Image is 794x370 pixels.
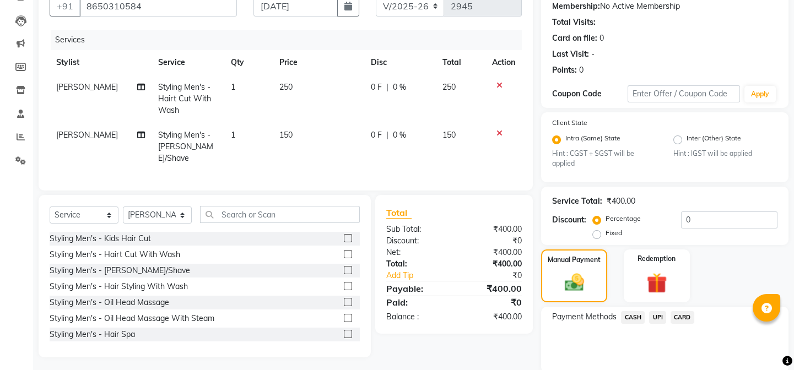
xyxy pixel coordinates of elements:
[50,50,152,75] th: Stylist
[467,270,530,281] div: ₹0
[50,233,151,244] div: Styling Men's - Kids Hair Cut
[454,296,530,309] div: ₹0
[442,130,456,140] span: 150
[386,207,412,219] span: Total
[454,258,530,270] div: ₹400.00
[687,133,741,146] label: Inter (Other) State
[56,82,118,92] span: [PERSON_NAME]
[485,50,522,75] th: Action
[378,311,454,323] div: Balance :
[607,195,635,207] div: ₹400.00
[640,270,673,296] img: _gift.svg
[50,329,135,340] div: Styling Men's - Hair Spa
[51,30,530,50] div: Services
[279,82,293,92] span: 250
[552,118,587,128] label: Client State
[378,270,467,281] a: Add Tip
[152,50,224,75] th: Service
[552,64,577,76] div: Points:
[606,228,622,238] label: Fixed
[378,224,454,235] div: Sub Total:
[591,48,595,60] div: -
[436,50,485,75] th: Total
[378,235,454,247] div: Discount:
[50,249,180,260] div: Styling Men's - Hairt Cut With Wash
[50,313,214,324] div: Styling Men's - Oil Head Massage With Steam
[552,214,586,226] div: Discount:
[371,81,382,93] span: 0 F
[552,1,777,12] div: No Active Membership
[638,254,676,264] label: Redemption
[50,297,169,308] div: Styling Men's - Oil Head Massage
[552,17,596,28] div: Total Visits:
[378,296,454,309] div: Paid:
[158,82,211,115] span: Styling Men's - Hairt Cut With Wash
[224,50,273,75] th: Qty
[552,195,602,207] div: Service Total:
[386,129,388,141] span: |
[606,214,641,224] label: Percentage
[673,149,777,159] small: Hint : IGST will be applied
[552,149,656,169] small: Hint : CGST + SGST will be applied
[364,50,436,75] th: Disc
[744,86,776,102] button: Apply
[442,82,456,92] span: 250
[552,48,589,60] div: Last Visit:
[158,130,213,163] span: Styling Men's - [PERSON_NAME]/Shave
[454,282,530,295] div: ₹400.00
[565,133,620,146] label: Intra (Same) State
[386,81,388,93] span: |
[50,281,188,292] div: Styling Men's - Hair Styling With Wash
[548,255,601,265] label: Manual Payment
[393,81,406,93] span: 0 %
[552,311,617,323] span: Payment Methods
[378,258,454,270] div: Total:
[671,311,694,324] span: CARD
[552,32,597,44] div: Card on file:
[454,311,530,323] div: ₹400.00
[454,235,530,247] div: ₹0
[393,129,406,141] span: 0 %
[371,129,382,141] span: 0 F
[378,282,454,295] div: Payable:
[231,130,235,140] span: 1
[552,88,627,100] div: Coupon Code
[279,130,293,140] span: 150
[552,1,600,12] div: Membership:
[559,271,590,293] img: _cash.svg
[231,82,235,92] span: 1
[628,85,740,102] input: Enter Offer / Coupon Code
[50,265,190,276] div: Styling Men's - [PERSON_NAME]/Shave
[649,311,666,324] span: UPI
[621,311,645,324] span: CASH
[454,247,530,258] div: ₹400.00
[454,224,530,235] div: ₹400.00
[273,50,365,75] th: Price
[378,247,454,258] div: Net:
[56,130,118,140] span: [PERSON_NAME]
[200,206,360,223] input: Search or Scan
[599,32,604,44] div: 0
[579,64,584,76] div: 0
